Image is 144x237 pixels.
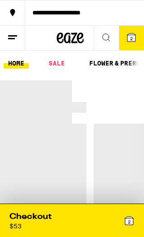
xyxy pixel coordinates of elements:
[130,36,133,41] span: 2
[4,58,29,69] a: HOME
[128,219,130,224] span: 2
[44,58,69,69] a: SALE
[9,223,22,230] div: $ 53
[9,211,52,223] div: Checkout
[119,26,144,50] button: 2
